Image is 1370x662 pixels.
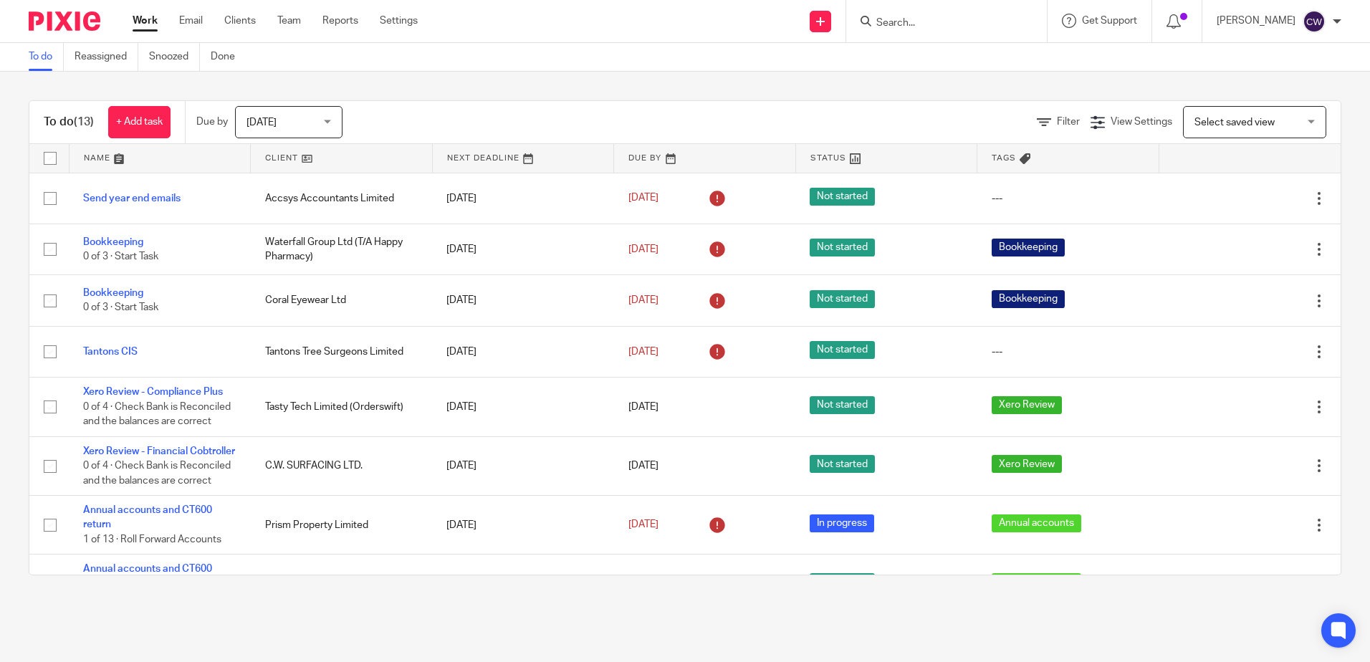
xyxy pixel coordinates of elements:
span: [DATE] [246,117,277,128]
a: Work [133,14,158,28]
span: Not started [810,239,875,256]
span: View Settings [1111,117,1172,127]
span: Not started [810,455,875,473]
span: Not started [810,341,875,359]
img: Pixie [29,11,100,31]
a: Annual accounts and CT600 return [83,564,212,588]
a: Tantons CIS [83,347,138,357]
a: + Add task [108,106,171,138]
a: Done [211,43,246,71]
td: Waterfall Group Ltd (T/A Happy Pharmacy) [251,224,433,274]
td: [DATE] [432,326,614,377]
div: --- [992,191,1145,206]
span: Xero Review [992,455,1062,473]
span: Tags [992,154,1016,162]
td: [DATE] [432,378,614,436]
a: Reassigned [75,43,138,71]
a: Settings [380,14,418,28]
span: Xero Review [992,396,1062,414]
img: svg%3E [1303,10,1326,33]
span: Not started [810,188,875,206]
p: Due by [196,115,228,129]
td: [DATE] [432,496,614,555]
td: [DATE] [432,275,614,326]
td: Accsys Accountants Limited [251,173,433,224]
div: --- [992,345,1145,359]
span: [DATE] [628,461,658,471]
td: [DATE] [432,173,614,224]
span: [DATE] [628,520,658,530]
span: 0 of 3 · Start Task [83,251,158,262]
span: Filter [1057,117,1080,127]
span: Not started [810,396,875,414]
span: [DATE] [628,295,658,305]
span: [DATE] [628,347,658,357]
td: [DATE] [432,436,614,495]
span: 0 of 3 · Start Task [83,303,158,313]
a: Xero Review - Compliance Plus [83,387,223,397]
a: Xero Review - Financial Cobtroller [83,446,235,456]
td: Coral Eyewear Ltd [251,275,433,326]
td: C.W. SURFACING LTD. [251,436,433,495]
span: 1 of 13 · Roll Forward Accounts [83,534,221,545]
span: [DATE] [628,402,658,412]
a: Annual accounts and CT600 return [83,505,212,529]
span: Select saved view [1194,117,1275,128]
span: (13) [74,116,94,128]
a: Reports [322,14,358,28]
a: Send year end emails [83,193,181,203]
a: Bookkeeping [83,237,143,247]
a: Bookkeeping [83,288,143,298]
span: Annual accounts [992,514,1081,532]
a: Snoozed [149,43,200,71]
td: Servecom Limited [251,555,433,613]
td: [DATE] [432,555,614,613]
a: Team [277,14,301,28]
span: [DATE] [628,193,658,203]
a: Clients [224,14,256,28]
span: 0 of 4 · Check Bank is Reconciled and the balances are correct [83,461,231,486]
td: Tasty Tech Limited (Orderswift) [251,378,433,436]
span: Annual accounts [992,573,1081,591]
a: To do [29,43,64,71]
a: Email [179,14,203,28]
span: In progress [810,514,874,532]
h1: To do [44,115,94,130]
span: Bookkeeping [992,239,1065,256]
span: 0 of 4 · Check Bank is Reconciled and the balances are correct [83,402,231,427]
span: Bookkeeping [992,290,1065,308]
td: [DATE] [432,224,614,274]
span: Not started [810,290,875,308]
span: Not started [810,573,875,591]
span: [DATE] [628,244,658,254]
td: Prism Property Limited [251,496,433,555]
td: Tantons Tree Surgeons Limited [251,326,433,377]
